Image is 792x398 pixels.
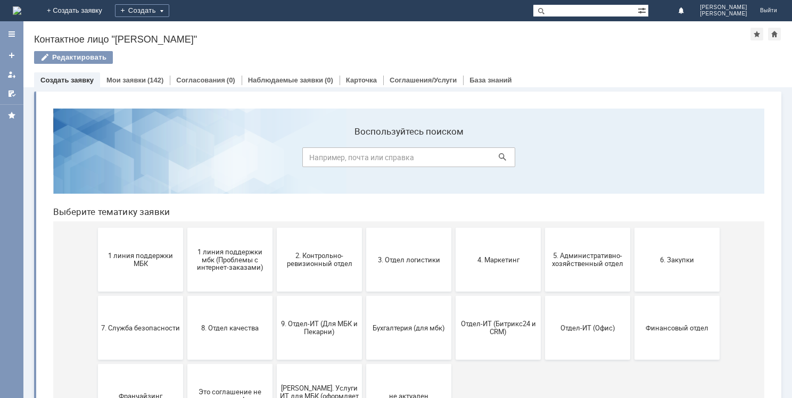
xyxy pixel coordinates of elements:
[325,155,403,163] span: 3. Отдел логистики
[414,155,493,163] span: 4. Маркетинг
[500,196,585,260] button: Отдел-ИТ (Офис)
[53,264,138,328] button: Франчайзинг
[768,28,781,40] div: Сделать домашней страницей
[232,196,317,260] button: 9. Отдел-ИТ (Для МБК и Пекарни)
[143,128,228,192] button: 1 линия поддержки мбк (Проблемы с интернет-заказами)
[143,264,228,328] button: Это соглашение не активно!
[13,6,21,15] a: Перейти на домашнюю страницу
[53,196,138,260] button: 7. Служба безопасности
[56,223,135,231] span: 7. Служба безопасности
[3,47,20,64] a: Создать заявку
[414,220,493,236] span: Отдел-ИТ (Битрикс24 и CRM)
[321,264,407,328] button: не актуален
[56,152,135,168] span: 1 линия поддержки МБК
[700,4,747,11] span: [PERSON_NAME]
[390,76,457,84] a: Соглашения/Услуги
[147,76,163,84] div: (142)
[115,4,169,17] div: Создать
[146,223,225,231] span: 8. Отдел качества
[469,76,511,84] a: База знаний
[143,196,228,260] button: 8. Отдел качества
[232,264,317,328] button: [PERSON_NAME]. Услуги ИТ для МБК (оформляет L1)
[590,128,675,192] button: 6. Закупки
[750,28,763,40] div: Добавить в избранное
[248,76,323,84] a: Наблюдаемые заявки
[325,292,403,300] span: не актуален
[504,223,582,231] span: Отдел-ИТ (Офис)
[700,11,747,17] span: [PERSON_NAME]
[235,152,314,168] span: 2. Контрольно-ревизионный отдел
[3,85,20,102] a: Мои согласования
[235,284,314,308] span: [PERSON_NAME]. Услуги ИТ для МБК (оформляет L1)
[146,147,225,171] span: 1 линия поддержки мбк (Проблемы с интернет-заказами)
[9,106,720,117] header: Выберите тематику заявки
[325,223,403,231] span: Бухгалтерия (для мбк)
[13,6,21,15] img: logo
[258,47,471,67] input: Например, почта или справка
[53,128,138,192] button: 1 линия поддержки МБК
[346,76,377,84] a: Карточка
[593,155,672,163] span: 6. Закупки
[500,128,585,192] button: 5. Административно-хозяйственный отдел
[321,128,407,192] button: 3. Отдел логистики
[411,128,496,192] button: 4. Маркетинг
[3,66,20,83] a: Мои заявки
[232,128,317,192] button: 2. Контрольно-ревизионный отдел
[411,196,496,260] button: Отдел-ИТ (Битрикс24 и CRM)
[235,220,314,236] span: 9. Отдел-ИТ (Для МБК и Пекарни)
[321,196,407,260] button: Бухгалтерия (для мбк)
[56,292,135,300] span: Франчайзинг
[638,5,648,15] span: Расширенный поиск
[146,288,225,304] span: Это соглашение не активно!
[106,76,146,84] a: Мои заявки
[590,196,675,260] button: Финансовый отдел
[176,76,225,84] a: Согласования
[325,76,333,84] div: (0)
[504,152,582,168] span: 5. Административно-хозяйственный отдел
[34,34,750,45] div: Контактное лицо "[PERSON_NAME]"
[593,223,672,231] span: Финансовый отдел
[227,76,235,84] div: (0)
[40,76,94,84] a: Создать заявку
[258,26,471,37] label: Воспользуйтесь поиском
